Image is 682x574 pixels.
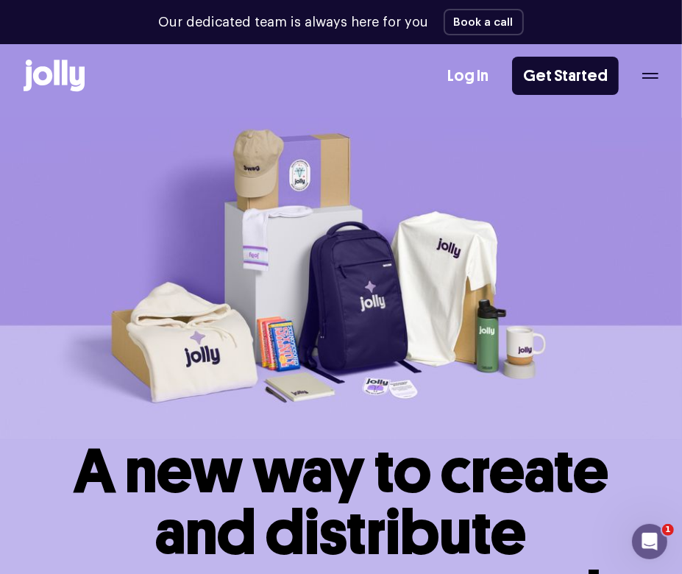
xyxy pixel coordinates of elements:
[632,524,667,559] iframe: Intercom live chat
[159,13,429,32] p: Our dedicated team is always here for you
[444,9,524,35] button: Book a call
[447,64,489,88] a: Log In
[662,524,674,536] span: 1
[512,57,619,95] a: Get Started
